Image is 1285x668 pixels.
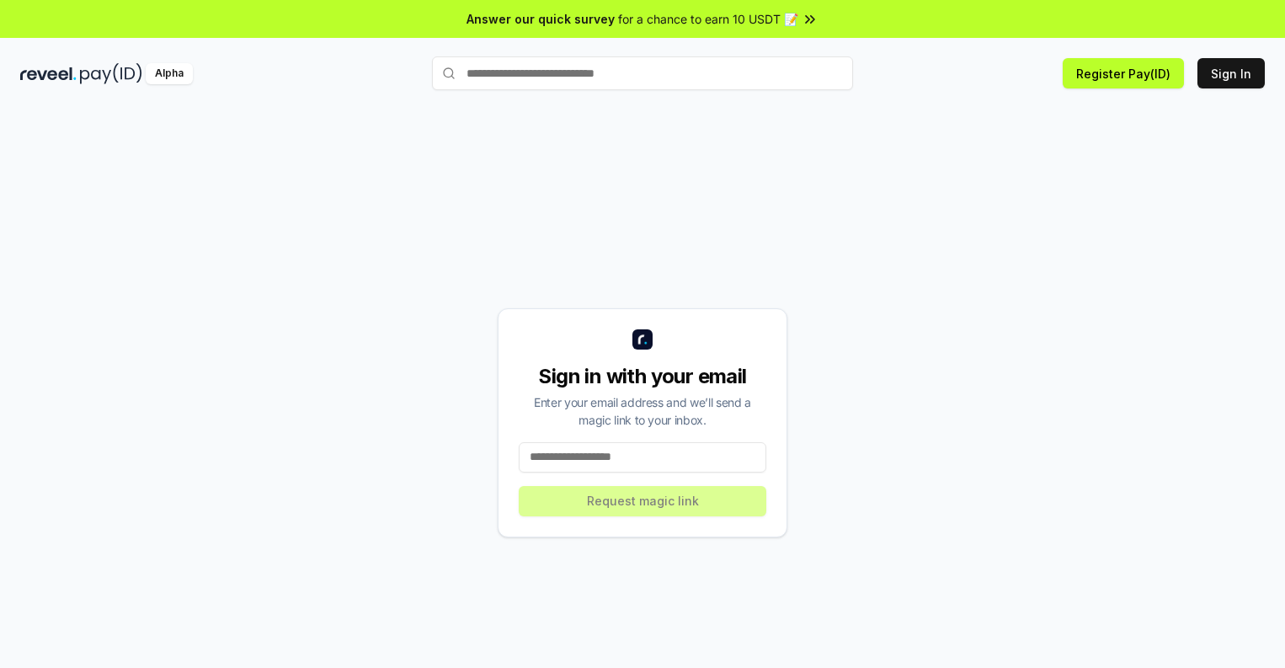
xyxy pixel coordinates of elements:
div: Enter your email address and we’ll send a magic link to your inbox. [519,393,766,429]
img: reveel_dark [20,63,77,84]
img: logo_small [632,329,653,350]
span: Answer our quick survey [467,10,615,28]
img: pay_id [80,63,142,84]
button: Sign In [1197,58,1265,88]
span: for a chance to earn 10 USDT 📝 [618,10,798,28]
div: Sign in with your email [519,363,766,390]
div: Alpha [146,63,193,84]
button: Register Pay(ID) [1063,58,1184,88]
